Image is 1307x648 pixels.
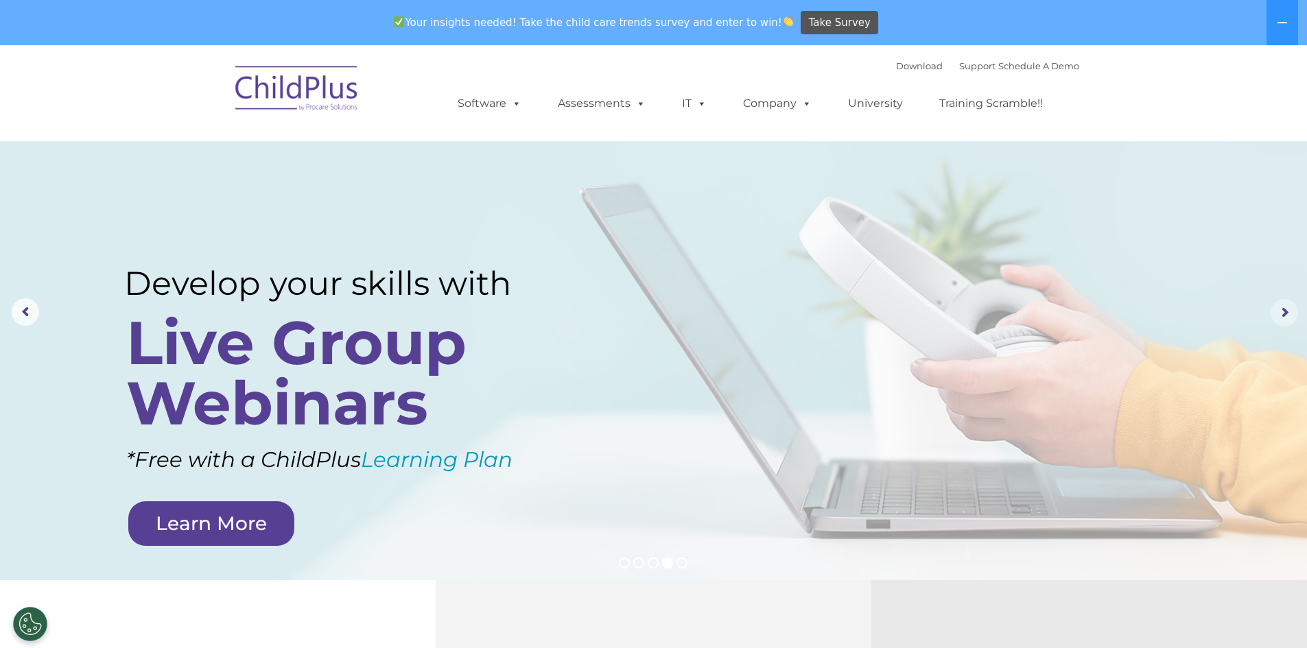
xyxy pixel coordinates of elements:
[13,607,47,641] button: Cookies Settings
[801,11,878,35] a: Take Survey
[959,60,996,71] a: Support
[228,56,366,125] img: ChildPlus by Procare Solutions
[191,147,249,157] span: Phone number
[126,440,588,479] rs-layer: *Free with a ChildPlus
[394,16,404,27] img: ✅
[124,264,556,303] rs-layer: Develop your skills with
[809,11,871,35] span: Take Survey
[361,446,513,472] a: Learning Plan
[544,90,659,117] a: Assessments
[388,9,799,36] span: Your insights needed! Take the child care trends survey and enter to win!
[834,90,917,117] a: University
[128,501,294,546] a: Learn More
[668,90,720,117] a: IT
[896,60,1079,71] font: |
[126,313,551,433] rs-layer: Live Group Webinars
[444,90,535,117] a: Software
[926,90,1057,117] a: Training Scramble!!
[998,60,1079,71] a: Schedule A Demo
[729,90,825,117] a: Company
[783,16,793,27] img: 👏
[896,60,943,71] a: Download
[191,91,233,101] span: Last name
